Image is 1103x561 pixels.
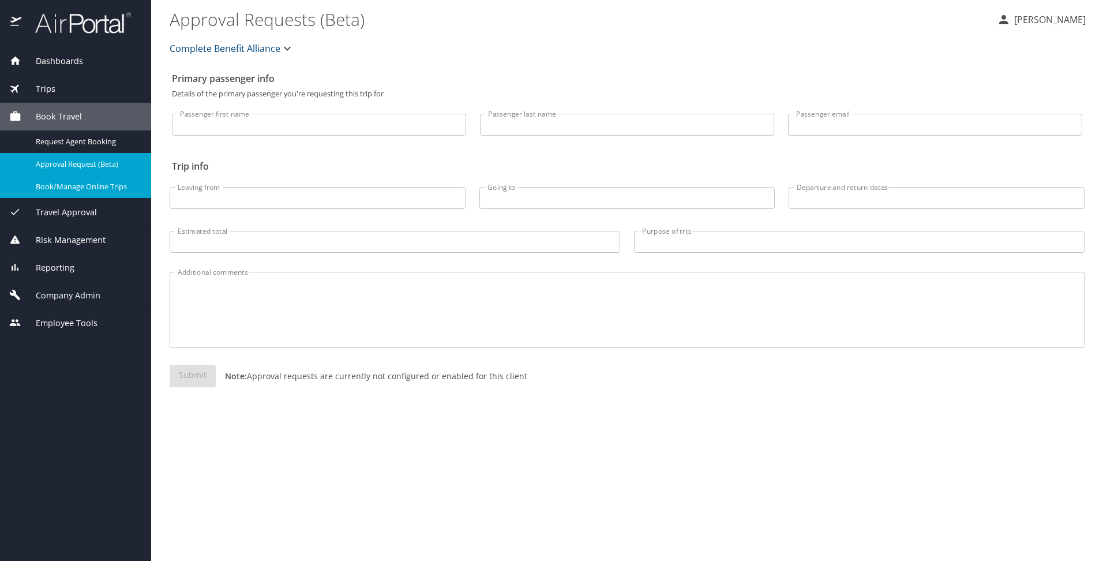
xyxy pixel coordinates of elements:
[21,55,83,68] span: Dashboards
[10,12,22,34] img: icon-airportal.png
[36,181,137,192] span: Book/Manage Online Trips
[21,261,74,274] span: Reporting
[172,69,1082,88] h2: Primary passenger info
[21,206,97,219] span: Travel Approval
[21,317,97,330] span: Employee Tools
[170,40,280,57] span: Complete Benefit Alliance
[165,37,299,60] button: Complete Benefit Alliance
[21,289,100,302] span: Company Admin
[1011,13,1086,27] p: [PERSON_NAME]
[21,110,82,123] span: Book Travel
[172,157,1082,175] h2: Trip info
[21,83,55,95] span: Trips
[36,136,137,147] span: Request Agent Booking
[170,1,988,37] h1: Approval Requests (Beta)
[992,9,1090,30] button: [PERSON_NAME]
[21,234,106,246] span: Risk Management
[36,159,137,170] span: Approval Request (Beta)
[22,12,131,34] img: airportal-logo.png
[172,90,1082,98] p: Details of the primary passenger you're requesting this trip for
[216,370,527,382] p: Approval requests are currently not configured or enabled for this client
[225,371,247,382] strong: Note:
